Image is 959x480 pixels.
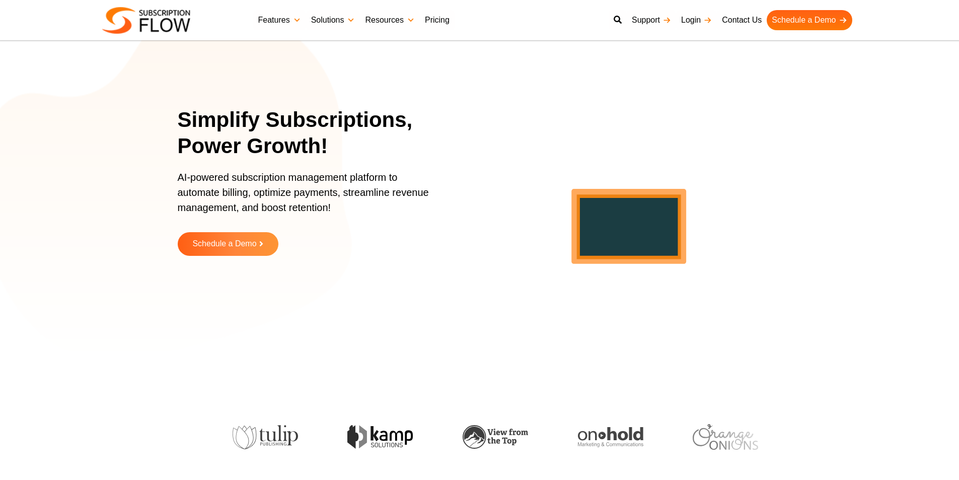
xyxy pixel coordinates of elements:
[578,427,643,447] img: onhold-marketing
[420,10,455,30] a: Pricing
[347,425,413,449] img: kamp-solution
[178,232,278,256] a: Schedule a Demo
[102,7,190,34] img: Subscriptionflow
[627,10,676,30] a: Support
[178,170,439,225] p: AI-powered subscription management platform to automate billing, optimize payments, streamline re...
[676,10,717,30] a: Login
[192,240,256,248] span: Schedule a Demo
[306,10,360,30] a: Solutions
[767,10,852,30] a: Schedule a Demo
[253,10,306,30] a: Features
[463,425,528,449] img: view-from-the-top
[178,107,452,160] h1: Simplify Subscriptions, Power Growth!
[360,10,419,30] a: Resources
[233,425,298,449] img: tulip-publishing
[693,424,758,450] img: orange-onions
[717,10,767,30] a: Contact Us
